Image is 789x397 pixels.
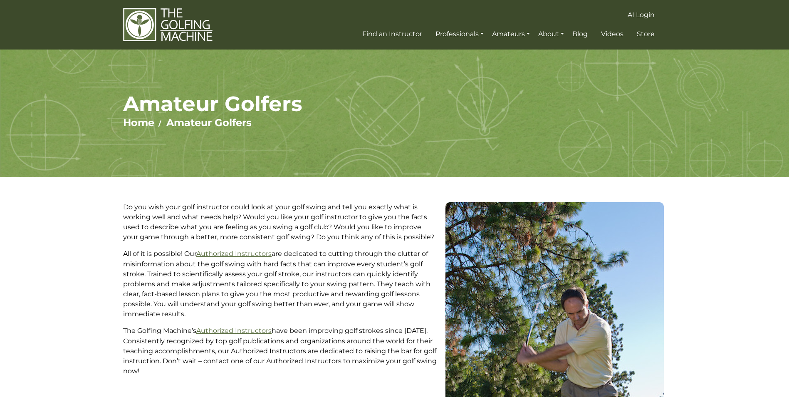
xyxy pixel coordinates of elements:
[123,325,437,376] p: The Golfing Machine’s have been improving golf strokes since [DATE]. Consistently recognized by t...
[196,250,272,258] a: Authorized Instructors
[166,117,252,129] a: Amateur Golfers
[570,27,590,42] a: Blog
[123,91,666,117] h1: Amateur Golfers
[536,27,566,42] a: About
[601,30,623,38] span: Videos
[626,7,657,22] a: AI Login
[635,27,657,42] a: Store
[123,117,154,129] a: Home
[360,27,424,42] a: Find an Instructor
[123,248,437,319] p: All of it is possible! Our are dedicated to cutting through the clutter of misinformation about t...
[599,27,626,42] a: Videos
[490,27,532,42] a: Amateurs
[433,27,486,42] a: Professionals
[123,202,437,242] p: Do you wish your golf instructor could look at your golf swing and tell you exactly what is worki...
[123,7,213,42] img: The Golfing Machine
[637,30,655,38] span: Store
[628,11,655,19] span: AI Login
[196,327,272,335] a: Authorized Instructors
[572,30,588,38] span: Blog
[362,30,422,38] span: Find an Instructor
